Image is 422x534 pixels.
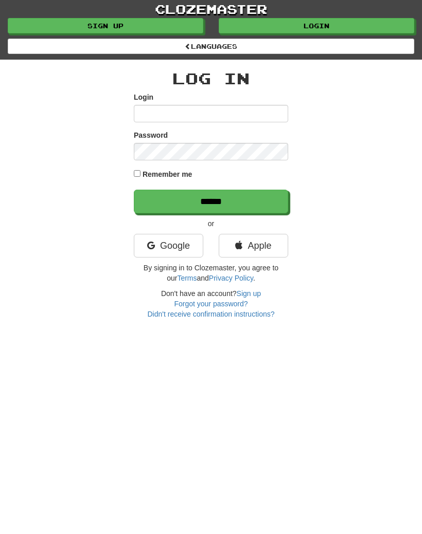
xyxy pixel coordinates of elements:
[134,234,203,257] a: Google
[219,18,414,33] a: Login
[134,218,288,229] p: or
[8,39,414,54] a: Languages
[134,130,168,140] label: Password
[143,169,192,179] label: Remember me
[134,288,288,319] div: Don't have an account?
[219,234,288,257] a: Apple
[209,274,253,282] a: Privacy Policy
[174,300,248,308] a: Forgot your password?
[134,263,288,283] p: By signing in to Clozemaster, you agree to our and .
[177,274,197,282] a: Terms
[134,70,288,87] h2: Log In
[134,92,153,102] label: Login
[8,18,203,33] a: Sign up
[237,289,261,298] a: Sign up
[147,310,274,318] a: Didn't receive confirmation instructions?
